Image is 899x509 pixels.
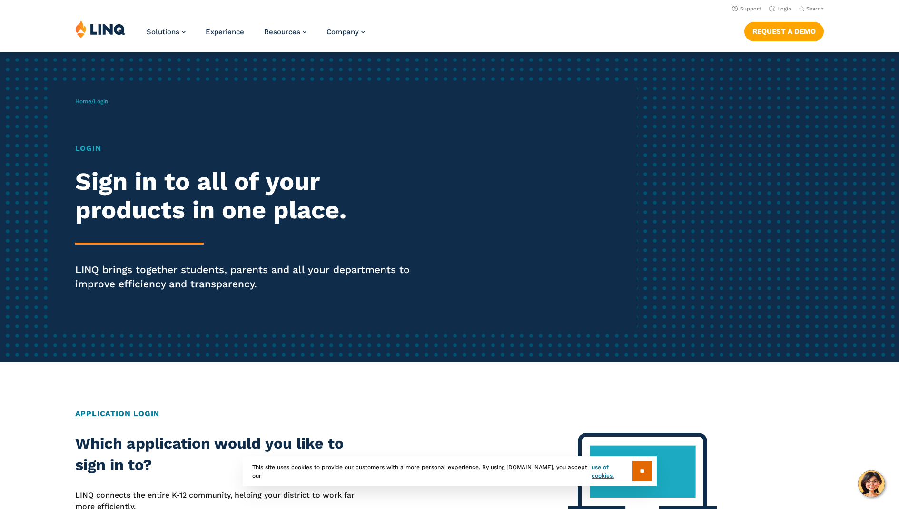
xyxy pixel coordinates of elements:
a: Company [326,28,365,36]
span: / [75,98,108,105]
a: Request a Demo [744,22,824,41]
div: This site uses cookies to provide our customers with a more personal experience. By using [DOMAIN... [243,456,657,486]
a: use of cookies. [592,463,632,480]
span: Solutions [147,28,179,36]
a: Login [769,6,791,12]
h2: Which application would you like to sign in to? [75,433,374,476]
h1: Login [75,143,422,154]
a: Support [732,6,761,12]
a: Experience [206,28,244,36]
a: Home [75,98,91,105]
p: LINQ brings together students, parents and all your departments to improve efficiency and transpa... [75,263,422,291]
a: Solutions [147,28,186,36]
img: LINQ | K‑12 Software [75,20,126,38]
span: Company [326,28,359,36]
nav: Button Navigation [744,20,824,41]
span: Resources [264,28,300,36]
span: Search [806,6,824,12]
h2: Sign in to all of your products in one place. [75,167,422,225]
span: Login [94,98,108,105]
nav: Primary Navigation [147,20,365,51]
button: Open Search Bar [799,5,824,12]
a: Resources [264,28,306,36]
button: Hello, have a question? Let’s chat. [858,470,885,497]
h2: Application Login [75,408,824,420]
